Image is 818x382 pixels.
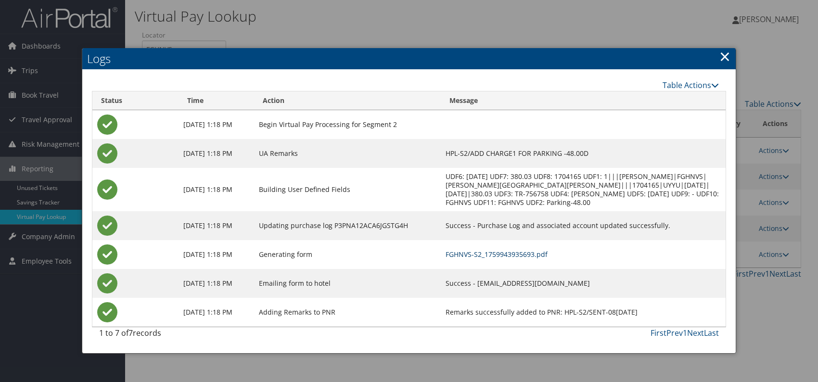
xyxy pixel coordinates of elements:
[92,91,179,110] th: Status: activate to sort column ascending
[254,91,441,110] th: Action: activate to sort column ascending
[254,240,441,269] td: Generating form
[719,47,730,66] a: Close
[128,328,133,338] span: 7
[441,168,726,211] td: UDF6: [DATE] UDF7: 380.03 UDF8: 1704165 UDF1: 1|||[PERSON_NAME]|FGHNVS|[PERSON_NAME][GEOGRAPHIC_D...
[441,269,726,298] td: Success - [EMAIL_ADDRESS][DOMAIN_NAME]
[441,91,726,110] th: Message: activate to sort column ascending
[179,269,254,298] td: [DATE] 1:18 PM
[179,91,254,110] th: Time: activate to sort column ascending
[179,240,254,269] td: [DATE] 1:18 PM
[663,80,719,90] a: Table Actions
[179,110,254,139] td: [DATE] 1:18 PM
[683,328,687,338] a: 1
[651,328,666,338] a: First
[254,269,441,298] td: Emailing form to hotel
[179,298,254,327] td: [DATE] 1:18 PM
[446,250,548,259] a: FGHNVS-S2_1759943935693.pdf
[82,48,736,69] h2: Logs
[666,328,683,338] a: Prev
[441,139,726,168] td: HPL-S2/ADD CHARGE1 FOR PARKING -48.00D
[441,298,726,327] td: Remarks successfully added to PNR: HPL-S2/SENT-08[DATE]
[254,168,441,211] td: Building User Defined Fields
[687,328,704,338] a: Next
[179,211,254,240] td: [DATE] 1:18 PM
[254,110,441,139] td: Begin Virtual Pay Processing for Segment 2
[704,328,719,338] a: Last
[254,298,441,327] td: Adding Remarks to PNR
[179,168,254,211] td: [DATE] 1:18 PM
[99,327,243,344] div: 1 to 7 of records
[254,139,441,168] td: UA Remarks
[254,211,441,240] td: Updating purchase log P3PNA12ACA6JGSTG4H
[441,211,726,240] td: Success - Purchase Log and associated account updated successfully.
[179,139,254,168] td: [DATE] 1:18 PM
